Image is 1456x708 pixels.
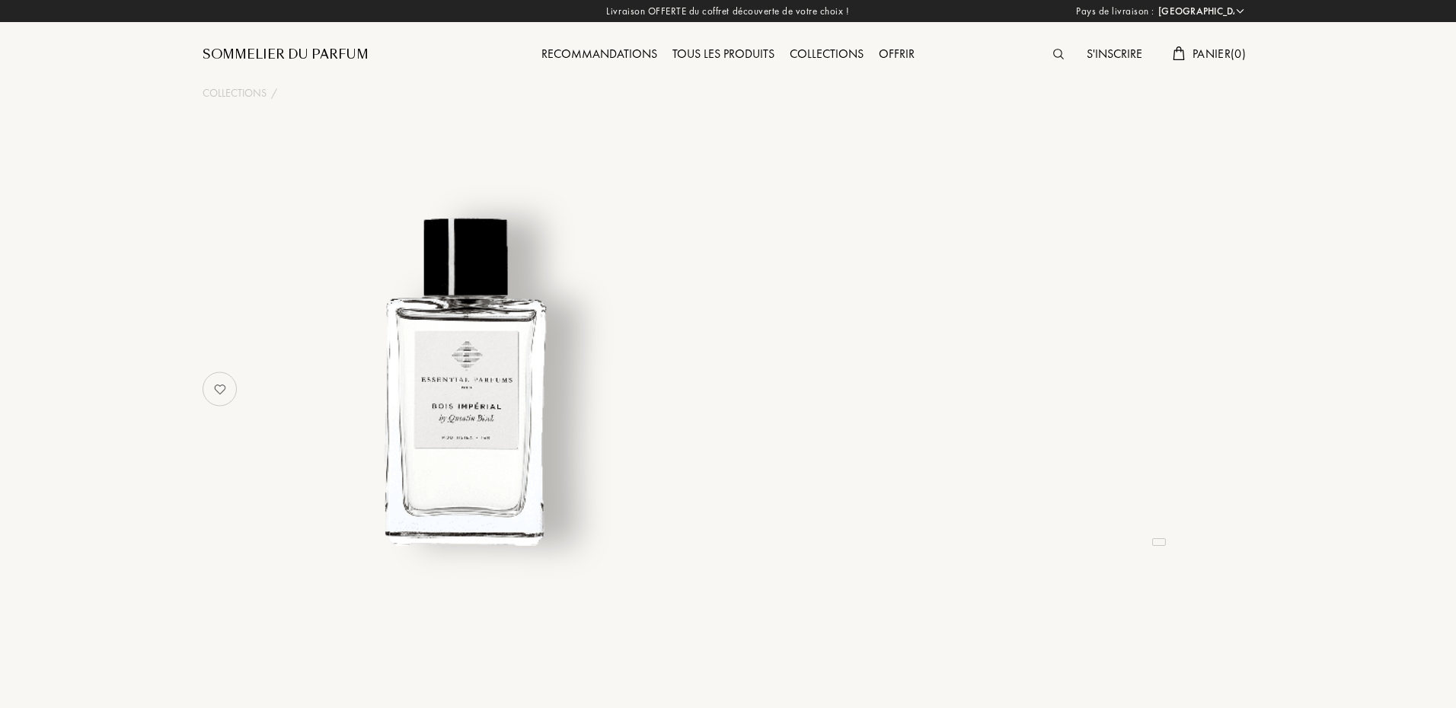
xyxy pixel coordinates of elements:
[205,374,235,404] img: no_like_p.png
[665,46,782,62] a: Tous les produits
[534,46,665,62] a: Recommandations
[1076,4,1154,19] span: Pays de livraison :
[871,46,922,62] a: Offrir
[1079,46,1150,62] a: S'inscrire
[271,85,277,101] div: /
[277,193,654,570] img: undefined undefined
[203,85,267,101] a: Collections
[203,46,369,64] a: Sommelier du Parfum
[1053,49,1064,59] img: search_icn.svg
[782,45,871,65] div: Collections
[534,45,665,65] div: Recommandations
[871,45,922,65] div: Offrir
[782,46,871,62] a: Collections
[1173,46,1185,60] img: cart.svg
[1193,46,1246,62] span: Panier ( 0 )
[1079,45,1150,65] div: S'inscrire
[665,45,782,65] div: Tous les produits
